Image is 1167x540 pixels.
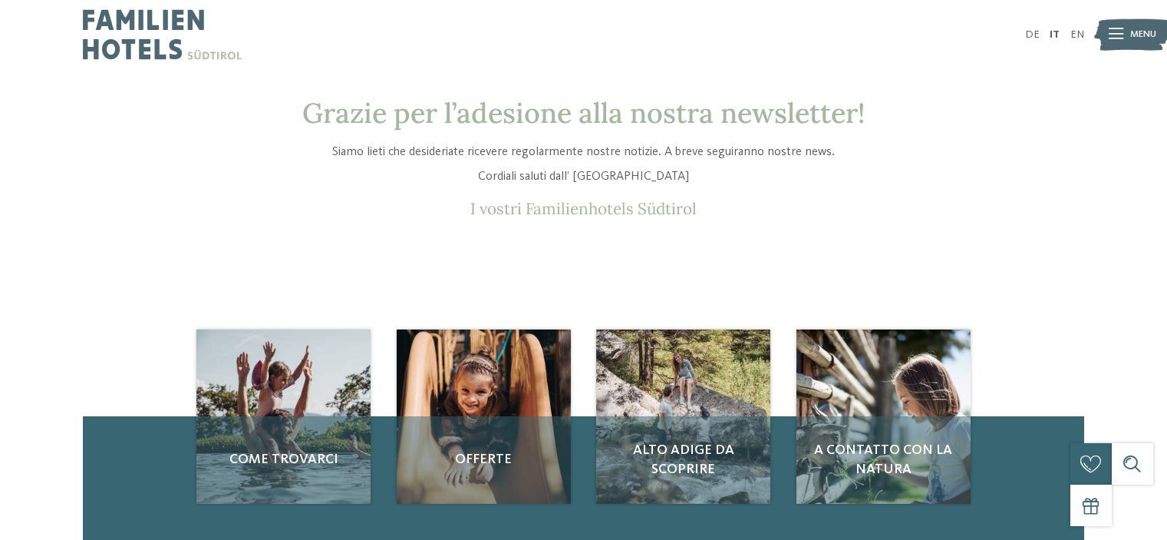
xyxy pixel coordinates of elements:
[410,450,557,469] span: Offerte
[210,450,357,469] span: Come trovarci
[397,330,571,504] img: Newsletter
[796,330,971,504] img: Newsletter
[302,95,865,131] span: Grazie per l’adesione alla nostra newsletter!
[610,441,757,479] span: Alto Adige da scoprire
[1025,29,1040,40] a: DE
[196,330,371,504] a: Newsletter Come trovarci
[1070,29,1084,40] a: EN
[810,441,957,479] span: A contatto con la natura
[397,330,571,504] a: Newsletter Offerte
[596,330,770,504] a: Newsletter Alto Adige da scoprire
[1050,29,1060,40] a: IT
[1130,28,1156,41] span: Menu
[196,330,371,504] img: Newsletter
[255,144,912,161] p: Siamo lieti che desideriate ricevere regolarmente nostre notizie. A breve seguiranno nostre news.
[255,168,912,186] p: Cordiali saluti dall’ [GEOGRAPHIC_DATA]
[255,200,912,219] p: I vostri Familienhotels Südtirol
[596,330,770,504] img: Newsletter
[796,330,971,504] a: Newsletter A contatto con la natura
